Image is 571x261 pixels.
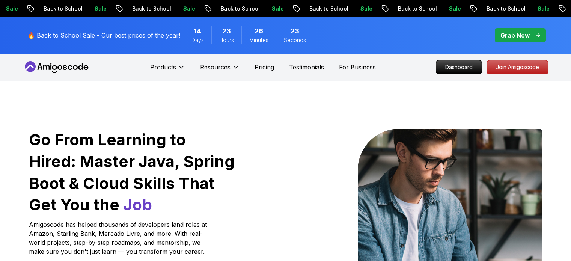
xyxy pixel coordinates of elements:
[200,63,240,78] button: Resources
[194,26,201,36] span: 14 Days
[289,63,324,72] a: Testimonials
[200,63,231,72] p: Resources
[222,26,231,36] span: 23 Hours
[74,5,98,12] p: Sale
[255,26,263,36] span: 26 Minutes
[284,36,306,44] span: Seconds
[289,5,340,12] p: Back to School
[291,26,299,36] span: 23 Seconds
[517,5,541,12] p: Sale
[377,5,428,12] p: Back to School
[200,5,251,12] p: Back to School
[29,220,209,256] p: Amigoscode has helped thousands of developers land roles at Amazon, Starling Bank, Mercado Livre,...
[150,63,185,78] button: Products
[340,5,364,12] p: Sale
[219,36,234,44] span: Hours
[111,5,163,12] p: Back to School
[436,60,482,74] a: Dashboard
[428,5,452,12] p: Sale
[487,60,548,74] p: Join Amigoscode
[251,5,275,12] p: Sale
[487,60,548,74] a: Join Amigoscode
[150,63,176,72] p: Products
[191,36,204,44] span: Days
[23,5,74,12] p: Back to School
[163,5,187,12] p: Sale
[27,31,180,40] p: 🔥 Back to School Sale - Our best prices of the year!
[123,195,152,214] span: Job
[249,36,268,44] span: Minutes
[29,129,236,216] h1: Go From Learning to Hired: Master Java, Spring Boot & Cloud Skills That Get You the
[500,31,530,40] p: Grab Now
[255,63,274,72] a: Pricing
[466,5,517,12] p: Back to School
[339,63,376,72] a: For Business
